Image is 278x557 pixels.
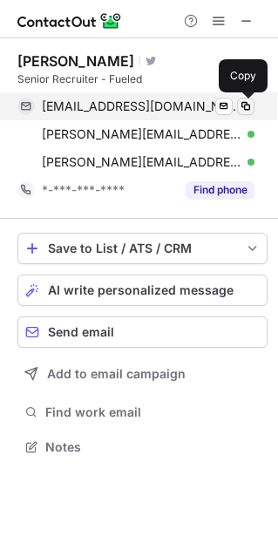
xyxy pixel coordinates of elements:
button: AI write personalized message [17,275,268,306]
span: AI write personalized message [48,283,234,297]
span: Notes [45,439,261,455]
button: save-profile-one-click [17,233,268,264]
span: Find work email [45,404,261,420]
div: [PERSON_NAME] [17,52,134,70]
button: Find work email [17,400,268,425]
button: Add to email campaign [17,358,268,390]
span: [EMAIL_ADDRESS][DOMAIN_NAME] [42,98,241,114]
img: ContactOut v5.3.10 [17,10,122,31]
span: [PERSON_NAME][EMAIL_ADDRESS][PERSON_NAME][DOMAIN_NAME] [42,154,241,170]
button: Notes [17,435,268,459]
span: [PERSON_NAME][EMAIL_ADDRESS][PERSON_NAME][DOMAIN_NAME] [42,126,241,142]
span: Add to email campaign [47,367,186,381]
button: Send email [17,316,268,348]
div: Save to List / ATS / CRM [48,241,237,255]
span: Send email [48,325,114,339]
div: Senior Recruiter - Fueled [17,71,268,87]
button: Reveal Button [186,181,254,199]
